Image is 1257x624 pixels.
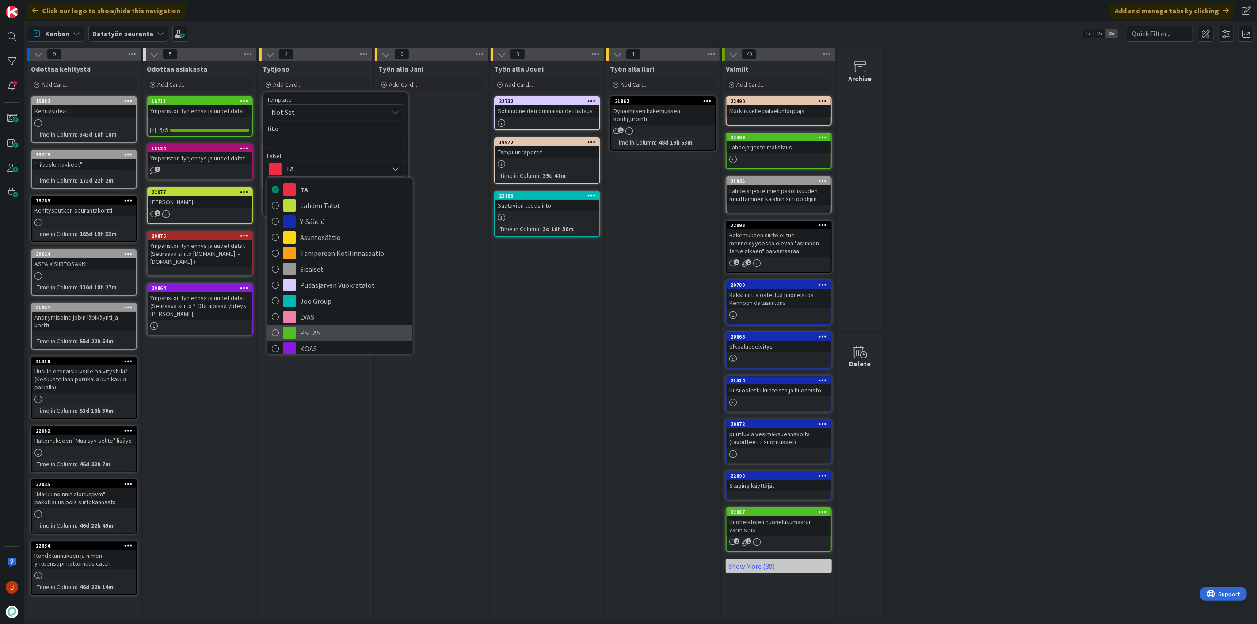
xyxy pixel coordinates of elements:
[76,582,77,592] span: :
[731,334,831,340] div: 20666
[731,98,831,104] div: 22490
[31,357,137,419] a: 21318Uusille ominaisuuksille päivitystuki? (Keskustellaan porukalla kun kaikki paikalla)Time in C...
[734,259,739,265] span: 1
[148,97,252,117] div: 16711Ympäristön tyhjennys ja uudet datat
[77,406,116,415] div: 53d 18h 30m
[77,282,119,292] div: 130d 18h 27m
[34,406,76,415] div: Time in Column
[19,1,40,12] span: Support
[494,96,600,130] a: 22732Soluhuoneiden ominaisuudet listaus
[499,139,599,145] div: 19972
[727,333,831,341] div: 20666
[1082,29,1094,38] span: 1x
[495,192,599,211] div: 22705Saatavien testisiirto
[77,521,116,530] div: 46d 22h 49m
[300,342,408,355] span: KOAS
[727,185,831,205] div: Lähdejärjestelmien pakollisuuden muuttaminen kaikkiin siirtopohjiin
[32,205,136,216] div: Kehitysputken seurantakortti
[32,358,136,393] div: 21318Uusille ominaisuuksille päivitystuki? (Keskustellaan porukalla kun kaikki paikalla)
[31,541,137,595] a: 22034Kohdetunnuksen ja nimen yhteensopimattomuus catchTime in Column:46d 22h 14m
[267,198,412,213] a: Lahden Talot
[77,336,116,346] div: 55d 22h 54m
[278,49,293,60] span: 2
[267,309,412,325] a: LVAS
[726,176,832,213] a: 21945Lähdejärjestelmien pakollisuuden muuttaminen kaikkiin siirtopohjiin
[1094,29,1106,38] span: 2x
[155,210,160,216] span: 1
[148,188,252,208] div: 22077[PERSON_NAME]
[32,258,136,270] div: ASPA X SIIRTOSAKKI
[77,175,116,185] div: 173d 22h 2m
[148,292,252,320] div: Ympäristön tyhjennys ja uudet datat (Seuraava siirto ? Ota ajoissa yhteys [PERSON_NAME])
[263,65,289,73] span: Työjono
[31,303,137,350] a: 21937Anonymisointi jobin läpikäynti ja korttiTime in Column:55d 22h 54m
[32,542,136,550] div: 22034
[727,516,831,536] div: Huoneistojen huonelukumäärän varmistus
[621,80,649,88] span: Add Card...
[32,159,136,170] div: "Tilauslomakkeet"
[615,98,715,104] div: 21862
[76,175,77,185] span: :
[6,606,18,618] img: avatar
[727,420,831,428] div: 20972
[147,65,207,73] span: Odottaa asiakasta
[76,336,77,346] span: :
[267,182,412,198] a: TA
[77,582,116,592] div: 46d 22h 14m
[152,98,252,104] div: 16711
[32,250,136,258] div: 20624
[76,459,77,469] span: :
[32,97,136,117] div: 15882Kehitysideat
[152,285,252,291] div: 20864
[34,229,76,239] div: Time in Column
[34,582,76,592] div: Time in Column
[726,332,832,369] a: 20666Ulkoalueselvitys
[727,97,831,117] div: 22490Markukselle palveluntarjoaja
[300,310,408,323] span: LVAS
[618,127,624,133] span: 1
[727,229,831,257] div: Hakemuksen siirto ei tue menneisyydessä olevaa "asunnon tarve alkaen" päivämäärää
[727,384,831,396] div: Uusi ostettu kiinteistö ja huoneisto
[76,229,77,239] span: :
[32,542,136,569] div: 22034Kohdetunnuksen ja nimen yhteensopimattomuus catch
[394,49,409,60] span: 0
[32,480,136,508] div: 22035"Markkinoinnin aloituspvm" pakollisuus pois siirtokannasta
[727,341,831,352] div: Ulkoalueselvitys
[47,49,62,60] span: 9
[300,183,408,196] span: TA
[727,221,831,229] div: 22093
[378,65,423,73] span: Työn alla Jani
[32,197,136,205] div: 19769
[726,419,832,464] a: 20972puuttuvia vesimaksuennakoita (tavoitteet + suoritukset)
[34,459,76,469] div: Time in Column
[727,472,831,480] div: 22098
[734,538,739,544] span: 2
[147,283,253,336] a: 20864Ympäristön tyhjennys ja uudet datat (Seuraava siirto ? Ota ajoissa yhteys [PERSON_NAME])
[32,427,136,435] div: 22082
[726,280,832,325] a: 20789Kaksi uutta ostettua huoneistoa Kennoon datasiirtona
[610,96,716,151] a: 21862Dynaamisen hakemuksen konfigurointiTime in Column:48d 19h 53m
[300,215,408,228] span: Y-Säätiö
[271,107,382,118] span: Not Set
[731,134,831,141] div: 22409
[541,224,576,234] div: 3d 16h 56m
[726,559,832,573] a: Show More (39)
[655,137,656,147] span: :
[742,49,757,60] span: 49
[76,282,77,292] span: :
[726,133,832,169] a: 22409Lähdejärjestelmälistaus
[148,145,252,164] div: 18124Ympäristön tyhjennys ja uudet datat
[148,232,252,267] div: 20876Ympäristön tyhjennys ja uudet datat (Seuraava siirto [DOMAIN_NAME]. - [DOMAIN_NAME].)
[610,65,654,73] span: Työn alla Ilari
[6,6,18,18] img: Visit kanbanzone.com
[731,473,831,479] div: 22098
[32,488,136,508] div: "Markkinoinnin aloituspvm" pakollisuus pois siirtokannasta
[626,49,641,60] span: 1
[148,232,252,240] div: 20876
[495,200,599,211] div: Saatavien testisiirto
[495,138,599,146] div: 19972
[498,224,539,234] div: Time in Column
[746,259,751,265] span: 1
[34,129,76,139] div: Time in Column
[1109,3,1234,19] div: Add and manage tabs by clicking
